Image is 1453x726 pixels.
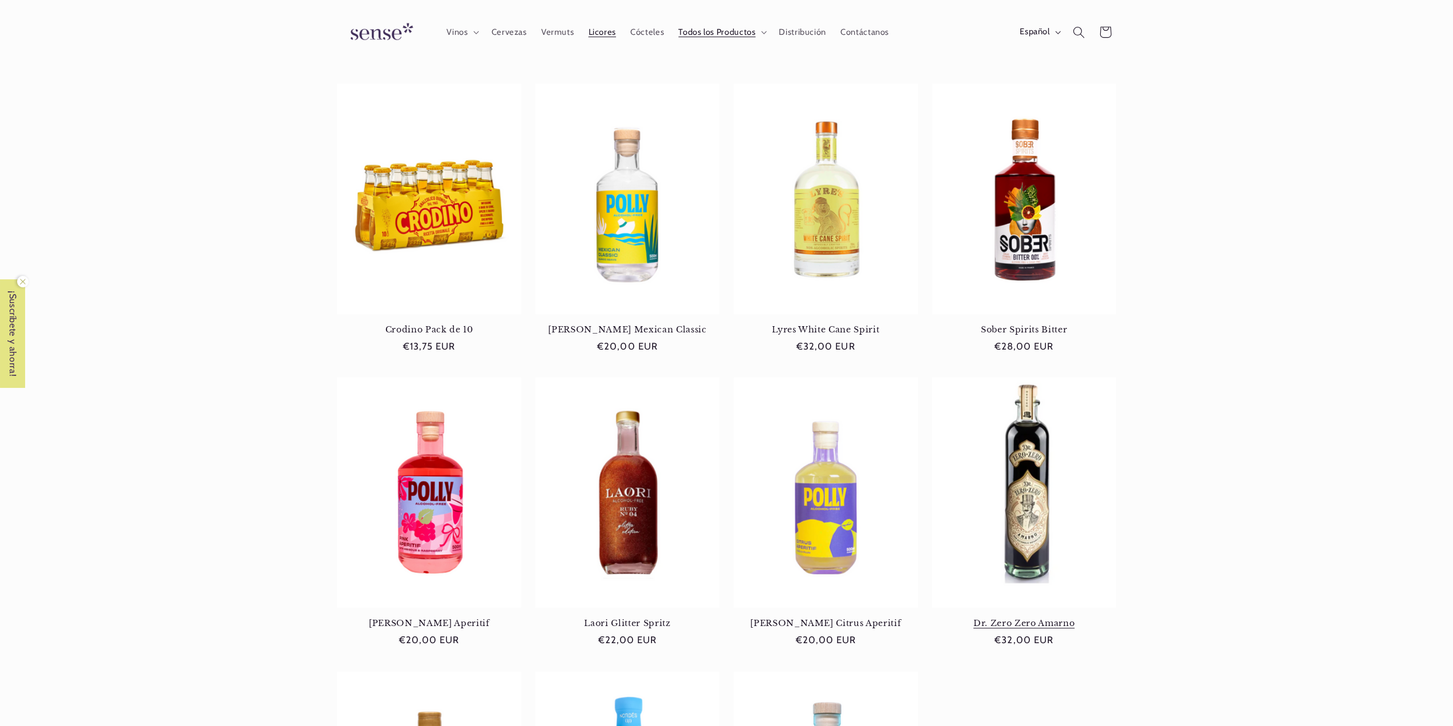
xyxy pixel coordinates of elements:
a: [PERSON_NAME] Aperitif [337,618,521,628]
summary: Búsqueda [1066,19,1092,45]
a: Cervezas [484,19,534,45]
a: Sense [332,11,427,53]
a: Contáctanos [833,19,896,45]
span: Todos los Productos [678,27,755,38]
a: Dr. Zero Zero Amarno [932,618,1116,628]
img: Sense [337,16,422,49]
a: Vermuts [534,19,581,45]
span: Contáctanos [840,27,889,38]
button: Español [1012,21,1065,43]
span: Distribución [779,27,826,38]
a: Sober Spirits Bitter [932,324,1116,335]
span: Español [1020,26,1049,39]
a: Crodino Pack de 10 [337,324,521,335]
a: Laori Glitter Spritz [535,618,719,628]
span: Vinos [446,27,468,38]
a: [PERSON_NAME] Citrus Aperitif [734,618,918,628]
summary: Vinos [439,19,484,45]
summary: Todos los Productos [671,19,772,45]
a: Cócteles [623,19,671,45]
a: Distribución [772,19,834,45]
a: Lyres White Cane Spirit [734,324,918,335]
span: ¡Suscríbete y ahorra! [1,279,25,388]
span: Cócteles [630,27,664,38]
span: Cervezas [492,27,527,38]
span: Vermuts [541,27,574,38]
span: Licores [588,27,615,38]
a: [PERSON_NAME] Mexican Classic [535,324,719,335]
a: Licores [581,19,623,45]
